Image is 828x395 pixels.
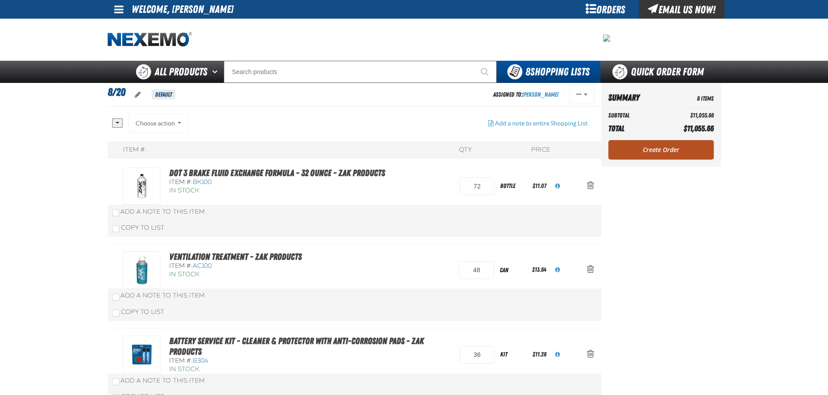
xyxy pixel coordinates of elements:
[112,293,119,301] input: Add a Note to This Item
[108,86,125,98] span: 8/20
[169,357,451,365] div: Item #:
[169,251,302,262] a: Ventilation Treatment - ZAK Products
[548,176,567,196] button: View All Prices for BK100
[112,308,164,316] label: Copy To List
[169,178,385,187] div: Item #:
[532,266,546,273] span: $13.64
[112,378,119,385] input: Add a Note to This Item
[128,85,148,105] button: oro.shoppinglist.label.edit.tooltip
[155,64,207,80] span: All Products
[474,61,497,83] button: Start Searching
[662,110,713,121] td: $11,055.66
[531,146,550,154] div: Price
[522,91,558,98] a: [PERSON_NAME]
[459,146,471,154] div: QTY
[169,336,424,357] a: Battery Service Kit - Cleaner & Protector with Anti-Corrosion Pads - ZAK Products
[169,262,336,270] div: Item #:
[112,224,164,231] label: Copy To List
[123,146,147,154] div: Item #:
[112,225,119,232] input: Copy To List
[459,261,494,279] input: Product Quantity
[608,140,714,160] a: Create Order
[525,66,590,78] span: Shopping Lists
[608,90,662,106] th: Summary
[112,309,119,317] input: Copy To List
[608,110,662,121] th: Subtotal
[494,176,531,196] div: bottle
[169,187,385,195] div: In Stock
[533,182,546,189] span: $11.07
[548,260,567,280] button: View All Prices for AC100
[108,32,192,47] img: Nexemo logo
[224,61,497,83] input: Search
[193,178,212,186] span: BK100
[494,260,530,280] div: can
[121,292,205,299] span: Add a Note to This Item
[481,113,595,133] button: Add a note to entire Shopping List
[533,351,546,358] span: $11.28
[193,262,212,270] span: AC100
[603,35,610,42] img: fc2cee1a5a0068665dcafeeff0455850.jpeg
[580,345,601,364] button: Action Remove Battery Service Kit - Cleaner &amp; Protector with Anti-Corrosion Pads - ZAK Produc...
[525,66,530,78] strong: 8
[569,85,595,104] button: Actions of 8/20
[497,61,600,83] button: You have 8 Shopping Lists. Open to view details
[494,344,531,364] div: kit
[121,377,205,384] span: Add a Note to This Item
[662,90,713,106] td: 8 Items
[600,61,720,83] a: Quick Order Form
[152,90,175,99] span: Default
[580,260,601,280] button: Action Remove Ventilation Treatment - ZAK Products from 8/20
[580,176,601,196] button: Action Remove DOT 3 Brake Fluid Exchange Formula - 32 Ounce - ZAK Products from 8/20
[112,209,119,216] input: Add a Note to This Item
[169,168,385,178] a: DOT 3 Brake Fluid Exchange Formula - 32 Ounce - ZAK Products
[548,345,567,364] button: View All Prices for B304
[193,357,208,364] span: B304
[108,32,192,47] a: Home
[209,61,224,83] button: Open All Products pages
[169,365,451,374] div: In Stock
[684,124,714,133] span: $11,055.66
[608,121,662,136] th: Total
[459,177,494,195] input: Product Quantity
[459,346,494,364] input: Product Quantity
[169,270,336,279] div: In Stock
[493,89,558,101] div: Assigned To:
[121,208,205,215] span: Add a Note to This Item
